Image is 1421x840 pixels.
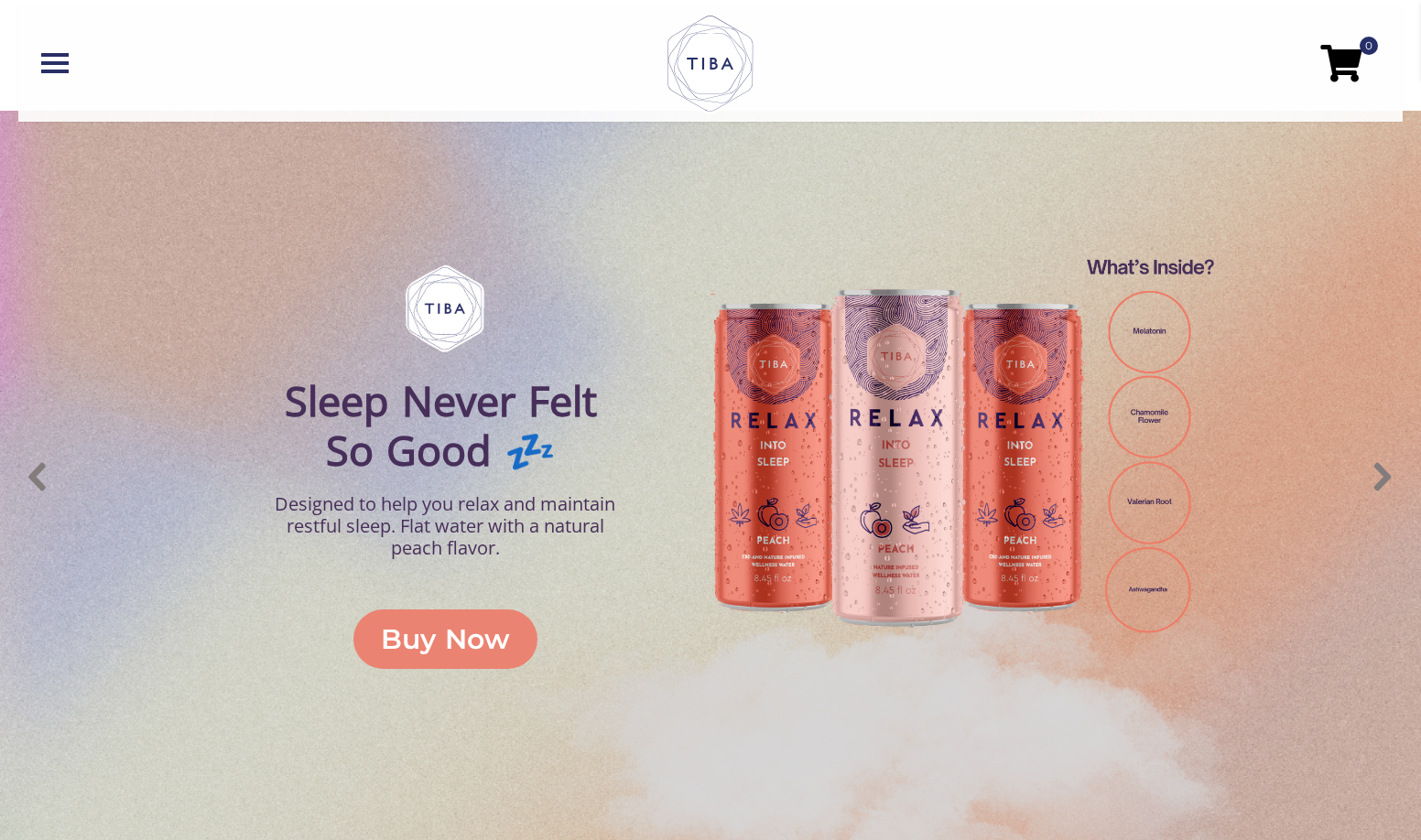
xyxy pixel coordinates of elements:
span: 0 [1360,37,1378,55]
img: previous arrow [16,454,61,500]
img: next arrow [1360,454,1405,500]
div: previous arrow [14,452,63,501]
div: next arrow [1358,452,1407,501]
a: 0 [1320,50,1361,72]
div: Sleep Never Felt So Good 💤 [257,372,624,479]
a: Buy Now [353,609,537,669]
p: Designed to help you relax and maintain restful sleep. Flat water with a natural peach flavor. [262,489,628,564]
div: Buy Now [381,619,510,660]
